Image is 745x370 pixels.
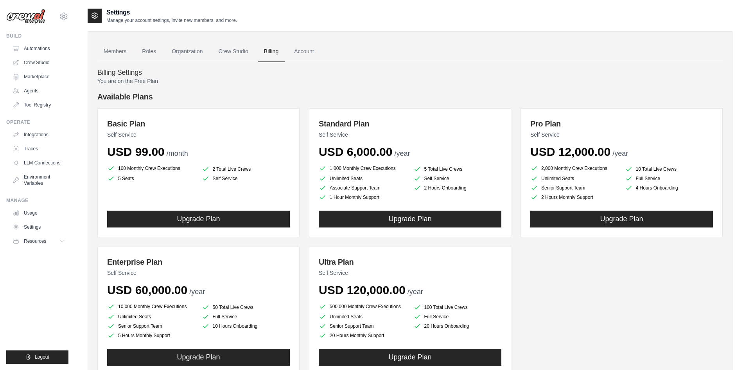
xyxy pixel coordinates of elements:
li: Senior Support Team [530,184,619,192]
a: Crew Studio [9,56,68,69]
p: Self Service [107,269,290,277]
a: Billing [258,41,285,62]
li: 2 Hours Monthly Support [530,193,619,201]
li: 20 Hours Onboarding [413,322,502,330]
a: Organization [165,41,209,62]
span: USD 6,000.00 [319,145,392,158]
a: Marketplace [9,70,68,83]
p: Self Service [530,131,713,139]
span: /month [167,150,188,157]
div: Operate [6,119,68,125]
span: USD 120,000.00 [319,283,406,296]
a: Tool Registry [9,99,68,111]
li: Unlimited Seats [107,313,196,321]
li: Senior Support Team [107,322,196,330]
p: Self Service [319,131,501,139]
li: Self Service [202,175,290,182]
button: Upgrade Plan [107,211,290,227]
li: Self Service [413,175,502,182]
button: Upgrade Plan [530,211,713,227]
a: Members [97,41,133,62]
button: Upgrade Plan [319,211,501,227]
p: Self Service [319,269,501,277]
a: Traces [9,143,68,155]
li: 4 Hours Onboarding [625,184,713,192]
a: Integrations [9,128,68,141]
li: Senior Support Team [319,322,407,330]
a: Crew Studio [212,41,255,62]
li: 500,000 Monthly Crew Executions [319,302,407,311]
span: /year [408,288,423,296]
h3: Standard Plan [319,118,501,129]
li: Unlimited Seats [319,175,407,182]
button: Upgrade Plan [107,349,290,366]
span: Resources [24,238,46,244]
span: /year [612,150,628,157]
a: Roles [136,41,162,62]
div: Build [6,33,68,39]
a: LLM Connections [9,157,68,169]
li: 5 Hours Monthly Support [107,332,196,339]
li: Associate Support Team [319,184,407,192]
img: Logo [6,9,45,24]
p: Manage your account settings, invite new members, and more. [106,17,237,23]
button: Upgrade Plan [319,349,501,366]
h4: Billing Settings [97,69,723,77]
li: 100 Total Live Crews [413,303,502,311]
li: 100 Monthly Crew Executions [107,164,196,173]
li: 5 Seats [107,175,196,182]
a: Usage [9,207,68,219]
span: USD 12,000.00 [530,145,610,158]
li: Full Service [625,175,713,182]
h3: Basic Plan [107,118,290,129]
button: Logout [6,350,68,364]
a: Account [288,41,320,62]
span: /year [394,150,410,157]
a: Settings [9,221,68,233]
li: 2,000 Monthly Crew Executions [530,164,619,173]
a: Agents [9,85,68,97]
li: Unlimited Seats [530,175,619,182]
li: 20 Hours Monthly Support [319,332,407,339]
li: 2 Total Live Crews [202,165,290,173]
h3: Ultra Plan [319,256,501,267]
li: 50 Total Live Crews [202,303,290,311]
a: Automations [9,42,68,55]
h2: Settings [106,8,237,17]
li: 1 Hour Monthly Support [319,193,407,201]
span: Logout [35,354,49,360]
li: 10 Total Live Crews [625,165,713,173]
li: 5 Total Live Crews [413,165,502,173]
li: 1,000 Monthly Crew Executions [319,164,407,173]
p: Self Service [107,131,290,139]
span: USD 99.00 [107,145,165,158]
li: Full Service [413,313,502,321]
div: Manage [6,197,68,204]
li: 10 Hours Onboarding [202,322,290,330]
li: Full Service [202,313,290,321]
li: 10,000 Monthly Crew Executions [107,302,196,311]
p: You are on the Free Plan [97,77,723,85]
li: Unlimited Seats [319,313,407,321]
h3: Pro Plan [530,118,713,129]
span: USD 60,000.00 [107,283,187,296]
button: Resources [9,235,68,247]
li: 2 Hours Onboarding [413,184,502,192]
h3: Enterprise Plan [107,256,290,267]
span: /year [189,288,205,296]
a: Environment Variables [9,171,68,190]
h4: Available Plans [97,91,723,102]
